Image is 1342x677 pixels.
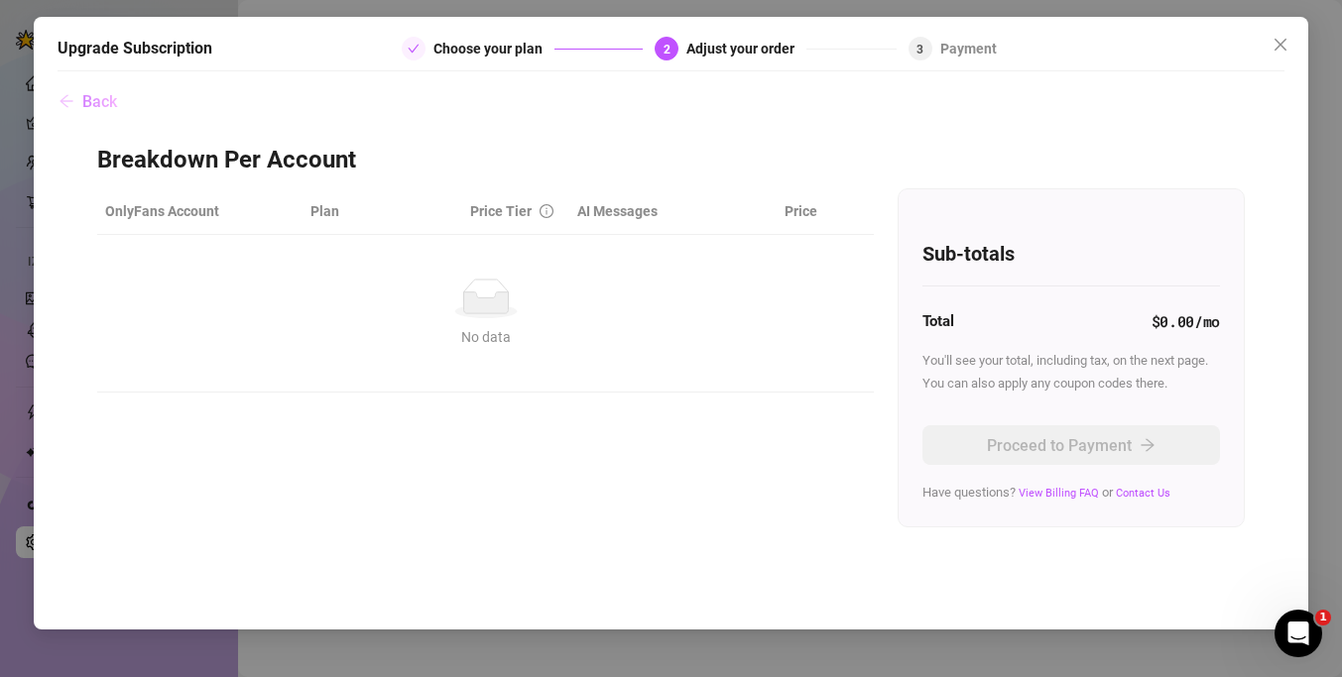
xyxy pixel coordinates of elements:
[59,93,74,109] span: arrow-left
[433,37,554,60] div: Choose your plan
[82,92,117,111] span: Back
[303,188,463,235] th: Plan
[922,240,1220,268] h4: Sub-totals
[97,145,1245,176] h3: Breakdown Per Account
[1265,37,1296,53] span: Close
[1315,610,1331,625] span: 1
[58,81,118,121] button: Back
[540,204,553,218] span: info-circle
[58,37,212,60] h5: Upgrade Subscription
[97,188,303,235] th: OnlyFans Account
[1019,487,1099,500] a: View Billing FAQ
[470,203,532,219] span: Price Tier
[1275,610,1322,657] iframe: Intercom live chat
[1152,311,1221,331] strong: $0.00 /mo
[113,326,858,348] div: No data
[940,37,997,60] div: Payment
[1265,29,1296,60] button: Close
[686,37,806,60] div: Adjust your order
[922,425,1220,465] button: Proceed to Paymentarrow-right
[922,312,954,330] strong: Total
[664,43,671,56] span: 2
[916,43,923,56] span: 3
[1273,37,1288,53] span: close
[922,485,1170,500] span: Have questions? or
[569,188,739,235] th: AI Messages
[408,43,420,55] span: check
[922,353,1208,390] span: You'll see your total, including tax, on the next page. You can also apply any coupon codes there.
[739,188,825,235] th: Price
[1116,487,1170,500] a: Contact Us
